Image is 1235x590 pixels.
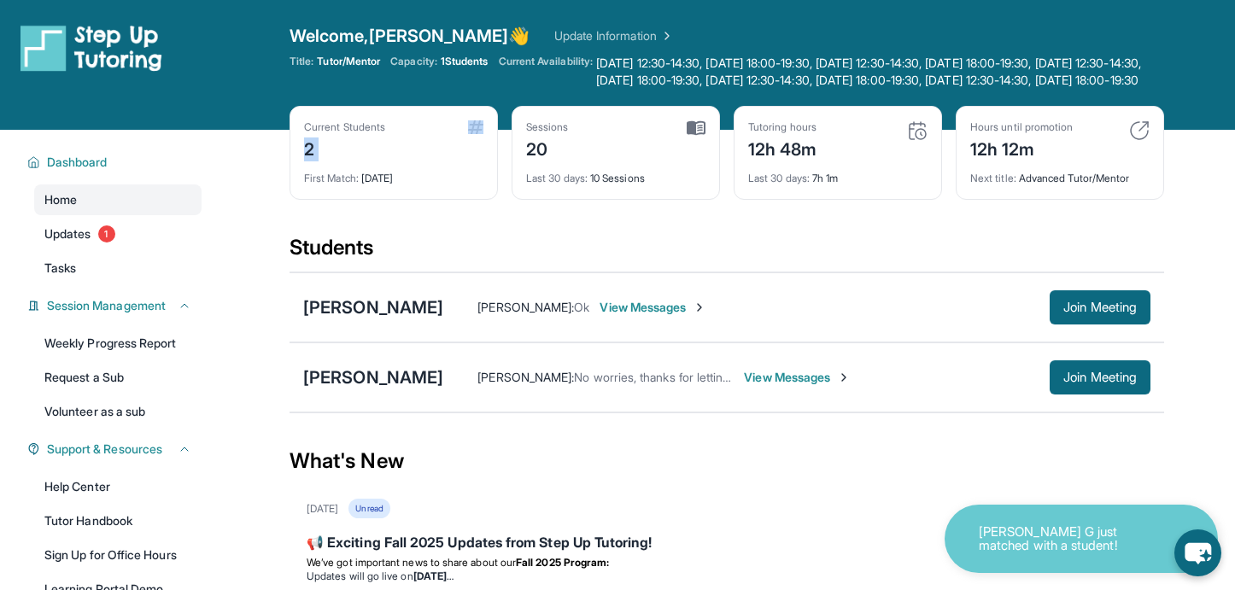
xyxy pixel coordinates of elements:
[1063,302,1137,313] span: Join Meeting
[348,499,389,518] div: Unread
[304,120,385,134] div: Current Students
[748,120,817,134] div: Tutoring hours
[307,556,516,569] span: We’ve got important news to share about our
[44,260,76,277] span: Tasks
[499,55,593,89] span: Current Availability:
[44,225,91,242] span: Updates
[307,570,1147,583] li: Updates will go live on
[441,55,489,68] span: 1 Students
[34,184,202,215] a: Home
[304,172,359,184] span: First Match :
[477,300,574,314] span: [PERSON_NAME] :
[574,370,954,384] span: No worries, thanks for letting me know. Good luck on your test [DATE]!
[1050,360,1150,394] button: Join Meeting
[600,299,706,316] span: View Messages
[34,253,202,283] a: Tasks
[304,161,483,185] div: [DATE]
[1129,120,1150,141] img: card
[596,55,1164,89] span: [DATE] 12:30-14:30, [DATE] 18:00-19:30, [DATE] 12:30-14:30, [DATE] 18:00-19:30, [DATE] 12:30-14:3...
[34,505,202,536] a: Tutor Handbook
[526,161,705,185] div: 10 Sessions
[979,525,1150,553] p: [PERSON_NAME] G just matched with a student!
[526,134,569,161] div: 20
[98,225,115,242] span: 1
[1174,529,1221,576] button: chat-button
[526,120,569,134] div: Sessions
[748,134,817,161] div: 12h 48m
[307,502,338,516] div: [DATE]
[34,540,202,570] a: Sign Up for Office Hours
[307,532,1147,556] div: 📢 Exciting Fall 2025 Updates from Step Up Tutoring!
[40,297,191,314] button: Session Management
[554,27,674,44] a: Update Information
[477,370,574,384] span: [PERSON_NAME] :
[40,441,191,458] button: Support & Resources
[837,371,851,384] img: Chevron-Right
[34,471,202,502] a: Help Center
[657,27,674,44] img: Chevron Right
[574,300,589,314] span: Ok
[34,396,202,427] a: Volunteer as a sub
[34,219,202,249] a: Updates1
[413,570,454,582] strong: [DATE]
[47,441,162,458] span: Support & Resources
[526,172,588,184] span: Last 30 days :
[970,134,1073,161] div: 12h 12m
[290,24,530,48] span: Welcome, [PERSON_NAME] 👋
[1050,290,1150,324] button: Join Meeting
[744,369,851,386] span: View Messages
[1063,372,1137,383] span: Join Meeting
[317,55,380,68] span: Tutor/Mentor
[44,191,77,208] span: Home
[693,301,706,314] img: Chevron-Right
[47,297,166,314] span: Session Management
[303,365,443,389] div: [PERSON_NAME]
[40,154,191,171] button: Dashboard
[290,424,1164,499] div: What's New
[304,134,385,161] div: 2
[468,120,483,134] img: card
[47,154,108,171] span: Dashboard
[970,120,1073,134] div: Hours until promotion
[970,161,1150,185] div: Advanced Tutor/Mentor
[748,172,810,184] span: Last 30 days :
[748,161,928,185] div: 7h 1m
[20,24,162,72] img: logo
[687,120,705,136] img: card
[290,55,313,68] span: Title:
[970,172,1016,184] span: Next title :
[34,362,202,393] a: Request a Sub
[516,556,609,569] strong: Fall 2025 Program:
[290,234,1164,272] div: Students
[907,120,928,141] img: card
[303,295,443,319] div: [PERSON_NAME]
[390,55,437,68] span: Capacity:
[34,328,202,359] a: Weekly Progress Report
